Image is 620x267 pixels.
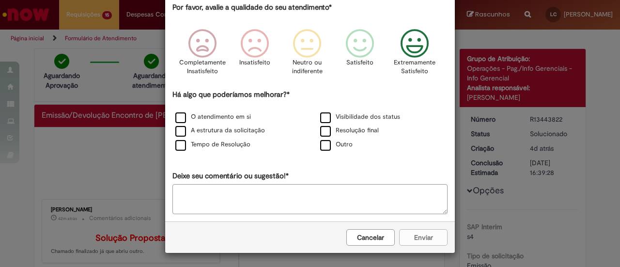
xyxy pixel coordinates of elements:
[179,58,226,76] p: Completamente Insatisfeito
[172,90,448,152] div: Há algo que poderíamos melhorar?*
[335,22,384,88] div: Satisfeito
[282,22,332,88] div: Neutro ou indiferente
[387,22,443,88] div: Extremamente Satisfeito
[178,22,227,88] div: Completamente Insatisfeito
[172,2,332,13] label: Por favor, avalie a qualidade do seu atendimento*
[320,126,379,135] label: Resolução final
[346,229,395,246] button: Cancelar
[172,171,289,181] label: Deixe seu comentário ou sugestão!*
[230,22,279,88] div: Insatisfeito
[320,112,400,122] label: Visibilidade dos status
[320,140,353,149] label: Outro
[394,58,435,76] p: Extremamente Satisfeito
[346,58,373,67] p: Satisfeito
[290,58,325,76] p: Neutro ou indiferente
[175,112,251,122] label: O atendimento em si
[175,126,265,135] label: A estrutura da solicitação
[239,58,270,67] p: Insatisfeito
[175,140,250,149] label: Tempo de Resolução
